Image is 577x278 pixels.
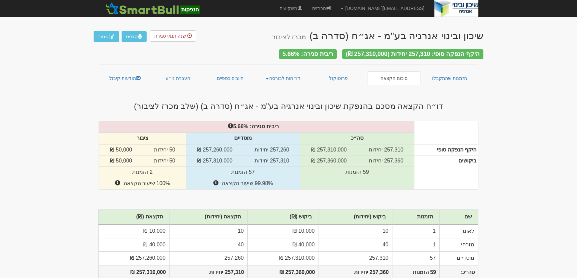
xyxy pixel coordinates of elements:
[439,238,478,252] td: מזרחי
[439,224,478,238] td: לאומי
[244,144,300,155] td: 257,260 יחידות
[99,178,186,189] td: 100% שיעור הקצאה
[367,71,421,85] a: סיכום הקצאה
[392,238,439,252] td: 1
[300,133,414,144] th: סה״כ
[122,31,147,42] a: הדפס
[358,144,414,155] td: 257,310 יחידות
[186,167,300,178] td: 57 הזמנות
[392,251,439,265] td: 57
[414,144,478,155] th: היקף הנפקה סופי
[248,210,318,224] th: ביקוש (₪)
[250,124,279,129] strong: ריבית סגירה:
[94,102,483,111] h3: דו״ח הקצאה מסכם בהנפקת שיכון ובינוי אנרגיה בע"מ - אג״ח (סדרה ב) (שלב מכרז לציבור)
[150,30,196,42] button: שנה תנאי סגירה
[169,224,248,238] td: 10
[154,33,186,39] span: שנה תנאי סגירה
[392,224,439,238] td: 1
[104,2,202,15] img: SmartBull Logo
[204,71,256,85] a: חיובים כספיים
[420,71,478,85] a: הזמנות שהתקבלו
[248,224,318,238] td: 10,000 ₪
[94,31,119,42] button: שמור
[169,251,248,265] td: 257,260
[318,210,392,224] th: ביקוש (יחידות)
[99,133,186,144] th: ציבור
[98,251,169,265] td: 257,260,000 ₪
[318,251,392,265] td: 257,310
[169,210,248,224] th: הקצאה (יחידות)
[99,167,186,178] td: 2 הזמנות
[358,155,414,167] td: 257,360 יחידות
[439,210,478,224] th: שם
[109,34,115,39] img: excel-file-white.png
[300,167,414,178] td: 59 הזמנות
[272,30,483,41] div: שיכון ובינוי אנרגיה בע"מ - אג״ח (סדרה ב)
[98,224,169,238] td: 10,000 ₪
[279,49,337,59] div: ריבית סגירה: 5.66%
[186,133,300,144] th: מוסדיים
[248,251,318,265] td: 257,310,000 ₪
[300,155,358,167] td: 257,360,000 ₪
[98,238,169,252] td: 40,000 ₪
[186,178,300,189] td: 99.98% שיעור הקצאה
[342,49,483,59] div: היקף הנפקה סופי: 257,310 יחידות (257,310,000 ₪)
[152,71,205,85] a: העברת ני״ע
[169,238,248,252] td: 40
[256,71,310,85] a: דו״חות לבורסה
[310,71,367,85] a: פרוטוקול
[143,155,186,167] td: 50 יחידות
[248,238,318,252] td: 40,000 ₪
[98,210,169,224] th: הקצאה (₪)
[99,71,152,85] a: הודעות קיבול
[143,144,186,155] td: 50 יחידות
[233,124,244,129] span: 5.66
[300,144,358,155] td: 257,310,000 ₪
[96,123,418,131] div: %
[318,238,392,252] td: 40
[99,155,143,167] td: 50,000 ₪
[392,210,439,224] th: הזמנות
[318,224,392,238] td: 10
[186,144,244,155] td: 257,260,000 ₪
[186,155,244,167] td: 257,310,000 ₪
[414,155,478,189] th: ביקושים
[272,33,306,41] small: מכרז לציבור
[439,251,478,265] td: מוסדיים
[244,155,300,167] td: 257,310 יחידות
[99,144,143,155] td: 50,000 ₪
